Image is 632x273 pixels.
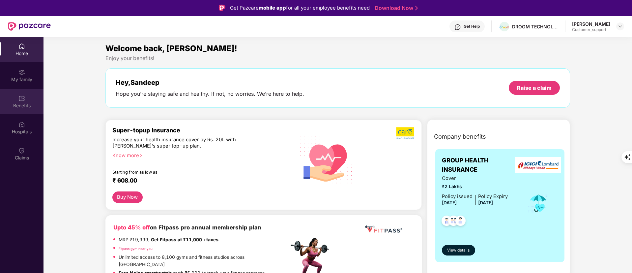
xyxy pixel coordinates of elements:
[572,21,610,27] div: [PERSON_NAME]
[515,157,561,173] img: insurerLogo
[116,90,304,97] div: Hope you’re staying safe and healthy. If not, no worries. We’re here to help.
[434,132,486,141] span: Company benefits
[18,121,25,128] img: svg+xml;base64,PHN2ZyBpZD0iSG9zcGl0YWxzIiB4bWxucz0iaHR0cDovL3d3dy53My5vcmcvMjAwMC9zdmciIHdpZHRoPS...
[18,69,25,76] img: svg+xml;base64,PHN2ZyB3aWR0aD0iMjAiIGhlaWdodD0iMjAiIHZpZXdCb3g9IjAgMCAyMCAyMCIgZmlsbD0ibm9uZSIgeG...
[364,223,403,235] img: fppp.png
[528,192,549,214] img: icon
[119,247,153,251] a: Fitpass gym near you
[500,25,509,28] img: droom.png
[112,153,285,157] div: Know more
[8,22,51,31] img: New Pazcare Logo
[112,137,260,150] div: Increase your health insurance cover by Rs. 20L with [PERSON_NAME]’s super top-up plan.
[396,127,415,139] img: b5dec4f62d2307b9de63beb79f102df3.png
[119,237,150,242] del: MRP ₹19,999,
[259,5,286,11] strong: mobile app
[442,245,475,256] button: View details
[230,4,370,12] div: Get Pazcare for all your employee benefits need
[105,55,570,62] div: Enjoy your benefits!
[113,224,150,231] b: Upto 45% off
[116,79,304,86] div: Hey, Sandeep
[452,214,469,230] img: svg+xml;base64,PHN2ZyB4bWxucz0iaHR0cDovL3d3dy53My5vcmcvMjAwMC9zdmciIHdpZHRoPSI0OC45NDMiIGhlaWdodD...
[18,43,25,50] img: svg+xml;base64,PHN2ZyBpZD0iSG9tZSIgeG1sbnM9Imh0dHA6Ly93d3cudzMub3JnLzIwMDAvc3ZnIiB3aWR0aD0iMjAiIG...
[139,154,143,157] span: right
[478,200,493,205] span: [DATE]
[113,224,261,231] b: on Fitpass pro annual membership plan
[219,5,225,11] img: Logo
[454,24,461,30] img: svg+xml;base64,PHN2ZyBpZD0iSGVscC0zMngzMiIgeG1sbnM9Imh0dHA6Ly93d3cudzMub3JnLzIwMDAvc3ZnIiB3aWR0aD...
[112,170,261,174] div: Starting from as low as
[151,237,218,242] strong: Get Fitpass at ₹11,000 +taxes
[512,23,558,30] div: DROOM TECHNOLOGY PRIVATE LIMITED
[119,254,289,268] p: Unlimited access to 8,100 gyms and fitness studios across [GEOGRAPHIC_DATA]
[442,183,508,190] span: ₹2 Lakhs
[439,214,455,230] img: svg+xml;base64,PHN2ZyB4bWxucz0iaHR0cDovL3d3dy53My5vcmcvMjAwMC9zdmciIHdpZHRoPSI0OC45NDMiIGhlaWdodD...
[415,5,418,12] img: Stroke
[375,5,416,12] a: Download Now
[478,193,508,200] div: Policy Expiry
[572,27,610,32] div: Customer_support
[442,175,508,182] span: Cover
[18,95,25,102] img: svg+xml;base64,PHN2ZyBpZD0iQmVuZWZpdHMiIHhtbG5zPSJodHRwOi8vd3d3LnczLm9yZy8yMDAwL3N2ZyIgd2lkdGg9Ij...
[112,191,143,203] button: Buy Now
[464,24,480,29] div: Get Help
[112,127,289,134] div: Super-topup Insurance
[18,147,25,154] img: svg+xml;base64,PHN2ZyBpZD0iQ2xhaW0iIHhtbG5zPSJodHRwOi8vd3d3LnczLm9yZy8yMDAwL3N2ZyIgd2lkdGg9IjIwIi...
[295,127,358,191] img: svg+xml;base64,PHN2ZyB4bWxucz0iaHR0cDovL3d3dy53My5vcmcvMjAwMC9zdmciIHhtbG5zOnhsaW5rPSJodHRwOi8vd3...
[112,177,282,185] div: ₹ 608.00
[618,24,623,29] img: svg+xml;base64,PHN2ZyBpZD0iRHJvcGRvd24tMzJ4MzIiIHhtbG5zPSJodHRwOi8vd3d3LnczLm9yZy8yMDAwL3N2ZyIgd2...
[442,156,519,175] span: GROUP HEALTH INSURANCE
[447,247,470,254] span: View details
[517,84,552,91] div: Raise a claim
[445,214,462,230] img: svg+xml;base64,PHN2ZyB4bWxucz0iaHR0cDovL3d3dy53My5vcmcvMjAwMC9zdmciIHdpZHRoPSI0OC45MTUiIGhlaWdodD...
[105,44,237,53] span: Welcome back, [PERSON_NAME]!
[442,193,473,200] div: Policy issued
[442,200,457,205] span: [DATE]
